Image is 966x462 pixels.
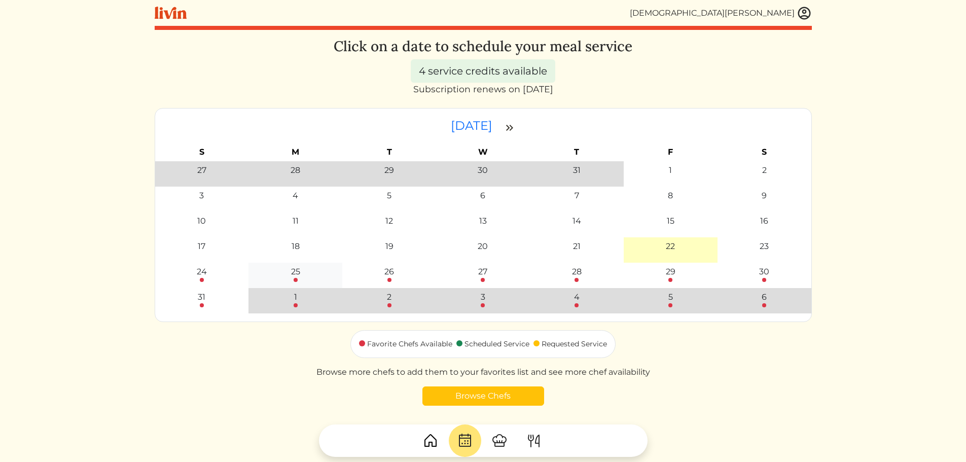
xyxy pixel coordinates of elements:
div: 18 [292,240,300,253]
a: 26 [384,266,394,282]
a: 4 [574,291,580,307]
div: 16 [760,215,768,227]
a: 2 [387,291,391,307]
div: 4 [574,291,580,303]
div: 1 [294,291,297,303]
a: 5 [668,291,673,307]
div: Scheduled Service [464,339,529,349]
a: 30 [759,266,769,282]
div: [DEMOGRAPHIC_DATA][PERSON_NAME] [630,7,795,19]
p: Browse more chefs to add them to your favorites list and see more chef availability [316,366,650,378]
th: T [342,143,436,161]
img: House-9bf13187bcbb5817f509fe5e7408150f90897510c4275e13d0d5fca38e0b5951.svg [422,433,439,449]
div: 12 [385,215,393,227]
div: 5 [387,190,391,202]
th: F [624,143,718,161]
div: 2 [387,291,391,303]
div: 3 [481,291,485,303]
div: 9 [762,190,767,202]
div: 6 [480,190,485,202]
a: 1 [294,291,298,307]
div: 3 [199,190,204,202]
a: 3 [481,291,485,307]
div: 28 [572,266,582,278]
img: ForkKnife-55491504ffdb50bab0c1e09e7649658475375261d09fd45db06cec23bce548bf.svg [526,433,542,449]
div: 23 [760,240,769,253]
div: 22 [666,240,675,253]
div: 19 [385,240,393,253]
div: 31 [573,164,581,176]
div: 10 [197,215,206,227]
a: 31 [198,291,205,307]
img: user_account-e6e16d2ec92f44fc35f99ef0dc9cddf60790bfa021a6ecb1c896eb5d2907b31c.svg [797,6,812,21]
h3: Click on a date to schedule your meal service [334,38,632,55]
a: Browse Chefs [422,386,544,406]
a: 24 [197,266,207,282]
div: 31 [198,291,205,303]
img: CalendarDots-5bcf9d9080389f2a281d69619e1c85352834be518fbc73d9501aef674afc0d57.svg [457,433,473,449]
div: 13 [479,215,487,227]
th: W [436,143,530,161]
div: 17 [198,240,205,253]
div: Favorite Chefs Available [367,339,452,349]
div: 1 [669,164,672,176]
div: 27 [478,266,487,278]
div: 26 [384,266,394,278]
img: livin-logo-a0d97d1a881af30f6274990eb6222085a2533c92bbd1e4f22c21b4f0d0e3210c.svg [155,7,187,19]
div: Subscription renews on [DATE] [413,83,553,96]
div: 15 [667,215,674,227]
div: 21 [573,240,581,253]
th: S [718,143,811,161]
div: 7 [575,190,579,202]
time: [DATE] [451,118,492,133]
a: 28 [572,266,582,282]
th: M [248,143,342,161]
th: S [155,143,249,161]
div: Requested Service [542,339,607,349]
div: 5 [668,291,673,303]
div: 30 [478,164,488,176]
a: [DATE] [451,118,495,133]
div: 29 [666,266,675,278]
div: 4 service credits available [411,59,555,83]
a: 25 [291,266,300,282]
div: 25 [291,266,300,278]
div: 14 [573,215,581,227]
a: 6 [762,291,767,307]
div: 20 [478,240,488,253]
div: 2 [762,164,767,176]
img: ChefHat-a374fb509e4f37eb0702ca99f5f64f3b6956810f32a249b33092029f8484b388.svg [491,433,508,449]
div: 30 [759,266,769,278]
div: 11 [293,215,299,227]
div: 6 [762,291,767,303]
img: double_arrow_right-997dabdd2eccb76564fe50414fa626925505af7f86338824324e960bc414e1a4.svg [504,122,516,134]
a: 29 [666,266,675,282]
div: 27 [197,164,206,176]
div: 8 [668,190,673,202]
div: 24 [197,266,207,278]
th: T [530,143,624,161]
div: 29 [384,164,394,176]
div: 28 [291,164,300,176]
div: 4 [293,190,298,202]
a: 27 [478,266,487,282]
